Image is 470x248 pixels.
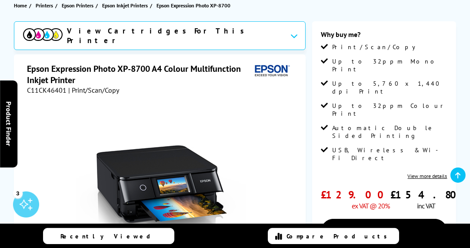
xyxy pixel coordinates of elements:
[102,1,150,10] a: Epson Inkjet Printers
[68,86,119,94] span: | Print/Scan/Copy
[36,1,53,10] span: Printers
[332,43,422,51] span: Print/Scan/Copy
[157,1,233,10] a: Epson Expression Photo XP-8700
[27,86,67,94] span: C11CK46401
[14,1,29,10] a: Home
[287,232,392,240] span: Compare Products
[332,57,447,73] span: Up to 32ppm Mono Print
[4,102,13,147] span: Product Finder
[332,102,447,117] span: Up to 32ppm Colour Print
[23,28,62,40] img: View Cartridges
[36,1,55,10] a: Printers
[27,63,251,86] h1: Epson Expression Photo XP-8700 A4 Colour Multifunction Inkjet Printer
[332,124,447,140] span: Automatic Double Sided Printing
[321,219,447,244] a: Add to Basket
[67,26,283,45] span: View Cartridges For This Printer
[62,1,93,10] span: Epson Printers
[408,173,447,179] a: View more details
[321,30,447,43] div: Why buy me?
[14,1,27,10] span: Home
[332,80,447,95] span: Up to 5,760 x 1,440 dpi Print
[157,1,230,10] span: Epson Expression Photo XP-8700
[43,228,174,244] a: Recently Viewed
[60,232,159,240] span: Recently Viewed
[102,1,148,10] span: Epson Inkjet Printers
[321,188,390,201] span: £129.00
[417,201,435,210] span: inc VAT
[62,1,96,10] a: Epson Printers
[251,63,291,79] img: Epson
[332,146,447,162] span: USB, Wireless & Wi-Fi Direct
[268,228,399,244] a: Compare Products
[352,201,390,210] span: ex VAT @ 20%
[390,188,462,201] span: £154.80
[13,188,23,198] div: 3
